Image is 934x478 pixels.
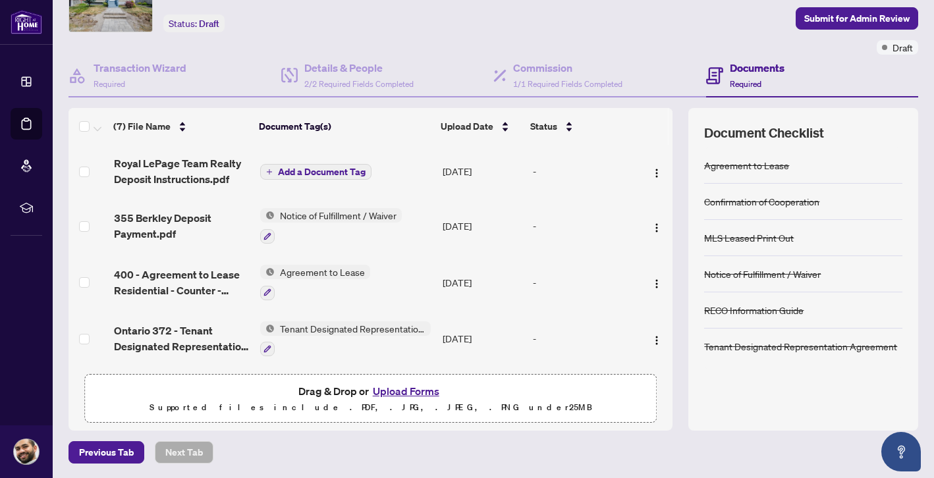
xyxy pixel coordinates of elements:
[646,161,667,182] button: Logo
[804,8,910,29] span: Submit for Admin Review
[704,124,824,142] span: Document Checklist
[441,119,493,134] span: Upload Date
[435,108,525,145] th: Upload Date
[260,321,275,336] img: Status Icon
[513,79,622,89] span: 1/1 Required Fields Completed
[108,108,254,145] th: (7) File Name
[275,208,402,223] span: Notice of Fulfillment / Waiver
[94,60,186,76] h4: Transaction Wizard
[260,265,275,279] img: Status Icon
[646,272,667,293] button: Logo
[704,339,897,354] div: Tenant Designated Representation Agreement
[651,223,662,233] img: Logo
[275,321,431,336] span: Tenant Designated Representation Agreement
[437,145,528,198] td: [DATE]
[437,311,528,367] td: [DATE]
[651,335,662,346] img: Logo
[114,323,250,354] span: Ontario 372 - Tenant Designated Representation Agreement - Authority for Lease or Purchase.pdf
[437,198,528,254] td: [DATE]
[93,400,648,415] p: Supported files include .PDF, .JPG, .JPEG, .PNG under 25 MB
[260,164,371,180] button: Add a Document Tag
[304,79,414,89] span: 2/2 Required Fields Completed
[260,208,275,223] img: Status Icon
[646,328,667,349] button: Logo
[530,119,557,134] span: Status
[704,194,819,209] div: Confirmation of Cooperation
[704,230,794,245] div: MLS Leased Print Out
[266,169,273,175] span: plus
[155,441,213,464] button: Next Tab
[730,60,784,76] h4: Documents
[260,265,370,300] button: Status IconAgreement to Lease
[437,367,528,423] td: [DATE]
[260,321,431,357] button: Status IconTenant Designated Representation Agreement
[525,108,637,145] th: Status
[113,119,171,134] span: (7) File Name
[278,167,366,176] span: Add a Document Tag
[260,163,371,180] button: Add a Document Tag
[275,265,370,279] span: Agreement to Lease
[893,40,913,55] span: Draft
[533,275,636,290] div: -
[114,267,250,298] span: 400 - Agreement to Lease Residential - Counter - Signed.pdf
[533,331,636,346] div: -
[79,442,134,463] span: Previous Tab
[163,14,225,32] div: Status:
[85,375,656,423] span: Drag & Drop orUpload FormsSupported files include .PDF, .JPG, .JPEG, .PNG under25MB
[704,158,789,173] div: Agreement to Lease
[881,432,921,471] button: Open asap
[533,219,636,233] div: -
[369,383,443,400] button: Upload Forms
[14,439,39,464] img: Profile Icon
[298,383,443,400] span: Drag & Drop or
[646,215,667,236] button: Logo
[651,279,662,289] img: Logo
[796,7,918,30] button: Submit for Admin Review
[69,441,144,464] button: Previous Tab
[114,210,250,242] span: 355 Berkley Deposit Payment.pdf
[730,79,761,89] span: Required
[704,303,804,317] div: RECO Information Guide
[260,208,402,244] button: Status IconNotice of Fulfillment / Waiver
[114,155,250,187] span: Royal LePage Team Realty Deposit Instructions.pdf
[437,254,528,311] td: [DATE]
[11,10,42,34] img: logo
[304,60,414,76] h4: Details & People
[513,60,622,76] h4: Commission
[704,267,821,281] div: Notice of Fulfillment / Waiver
[94,79,125,89] span: Required
[254,108,435,145] th: Document Tag(s)
[533,164,636,178] div: -
[651,168,662,178] img: Logo
[199,18,219,30] span: Draft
